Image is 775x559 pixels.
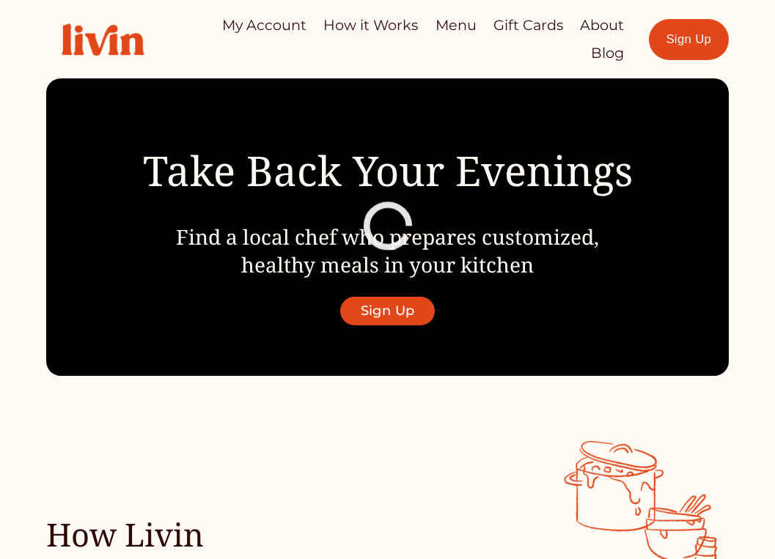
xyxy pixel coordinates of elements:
a: How it Works [323,11,418,40]
span: Find a local chef who prepares customized, healthy meals in your kitchen [176,223,599,278]
a: Sign Up [649,19,729,60]
a: Sign Up [340,297,435,325]
a: Blog [591,40,624,68]
a: About [580,11,624,40]
a: My Account [222,11,306,40]
a: Gift Cards [493,11,563,40]
img: Livin [46,8,159,71]
span: Take Back Your Evenings [143,142,633,198]
a: Menu [436,11,477,40]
